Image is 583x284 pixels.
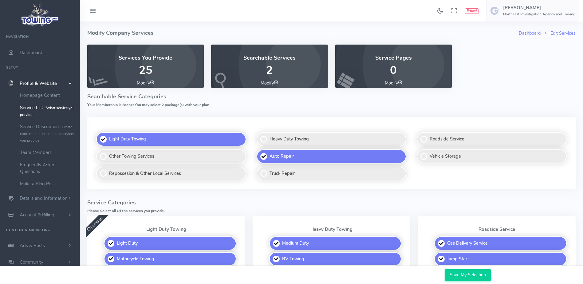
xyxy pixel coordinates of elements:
[104,236,236,250] label: Light Duty
[343,55,444,61] h4: Service Pages
[257,167,407,181] label: Truck Repair
[137,80,154,86] a: Modify
[87,22,519,45] h4: Modify Company Services
[519,30,541,36] a: Dashboard
[20,105,75,117] small: What service you provide
[135,102,210,107] span: You may select 2 package(s) with your plan.
[15,146,80,159] a: Team Members
[95,64,196,77] p: 25
[96,132,246,146] label: Light Duty Towing
[20,243,45,249] span: Ads & Posts
[445,269,491,281] input: Save My Selection
[20,212,54,218] span: Account & Billing
[87,209,576,213] h6: Please Select all Of the services you provide.
[417,132,567,146] label: Roadside Service
[96,167,246,181] label: Repossesion & Other Local Services
[15,178,80,190] a: Make a Blog Post
[343,64,444,77] p: 0
[81,211,108,237] span: Location
[15,159,80,178] a: Frequently Asked Questions
[20,80,57,86] span: Profile & Website
[87,103,576,107] h6: Your Membership Is Bronze
[503,5,575,10] h5: [PERSON_NAME]
[425,227,568,232] p: Roadside Service
[15,101,80,120] a: Service List -What service you provide
[20,124,75,143] small: Create content and describe the services you provide
[434,236,567,250] label: Gas Delivery Service
[417,149,567,164] label: Vehicle Storage
[87,94,576,100] h4: Searchable Service Categories
[15,120,80,146] a: Service Description -Create content and describe the services you provide
[87,200,576,206] h4: Service Categories
[550,30,576,36] a: Edit Services
[15,89,80,101] a: Homepage Content
[434,252,567,266] label: Jump Start
[19,2,61,28] img: logo
[490,6,500,16] img: user-image
[104,252,236,266] label: Motorcycle Towing
[257,132,407,146] label: Heavy Duty Towing
[465,8,479,14] button: Report
[95,227,238,232] p: Light Duty Towing
[269,236,402,250] label: Medium Duty
[260,227,403,232] p: Heavy Duty Towing
[385,80,402,86] a: Modify
[503,12,575,16] h6: Northeast Investigation Agency and Towing
[219,64,320,77] p: 2
[20,195,68,202] span: Details and Information
[219,55,320,61] h4: Searchable Services
[257,149,407,164] label: Auto Repair
[261,80,278,86] a: Modify
[96,149,246,164] label: Other Towing Services
[20,259,43,265] span: Community
[20,49,42,56] span: Dashboard
[269,252,402,266] label: RV Towing
[95,55,196,61] h4: Services You Provide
